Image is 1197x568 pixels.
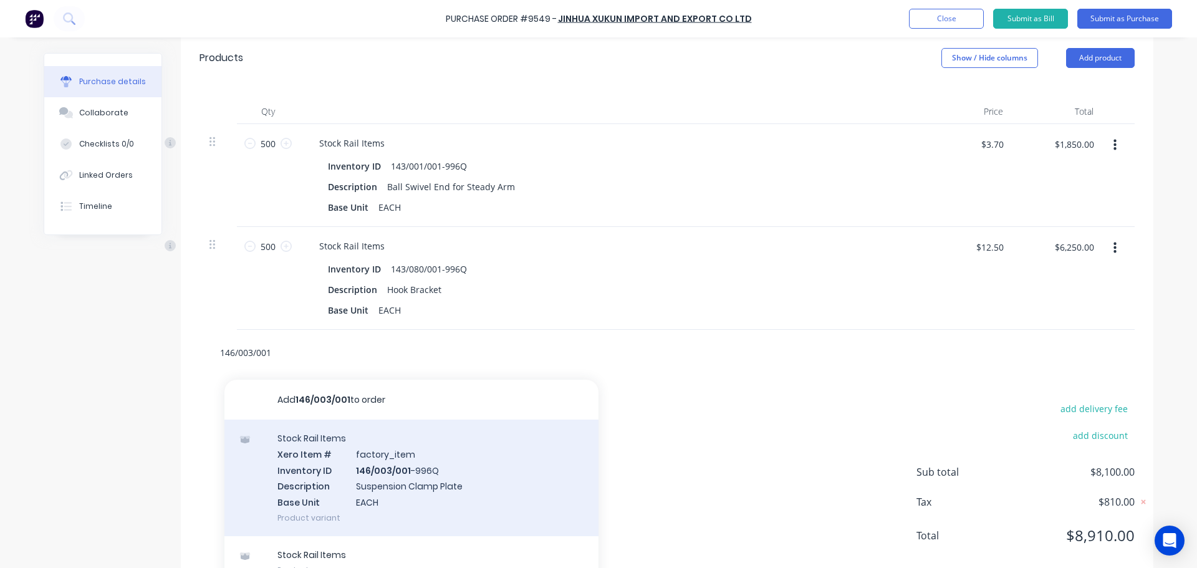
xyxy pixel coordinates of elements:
[373,198,406,216] div: EACH
[386,157,472,175] div: 143/001/001-996Q
[44,191,161,222] button: Timeline
[323,178,382,196] div: Description
[323,198,373,216] div: Base Unit
[923,99,1013,124] div: Price
[237,99,299,124] div: Qty
[323,260,386,278] div: Inventory ID
[1066,48,1135,68] button: Add product
[916,528,1010,543] span: Total
[941,48,1038,68] button: Show / Hide columns
[79,138,134,150] div: Checklists 0/0
[1010,465,1135,479] span: $8,100.00
[79,201,112,212] div: Timeline
[323,157,386,175] div: Inventory ID
[309,237,395,255] div: Stock Rail Items
[382,178,520,196] div: Ball Swivel End for Steady Arm
[323,281,382,299] div: Description
[1013,99,1103,124] div: Total
[382,281,446,299] div: Hook Bracket
[224,380,598,420] button: Add146/003/001to order
[219,340,469,365] input: Start typing to add a product...
[44,97,161,128] button: Collaborate
[1010,494,1135,509] span: $810.00
[44,66,161,97] button: Purchase details
[1053,400,1135,416] button: add delivery fee
[1155,526,1185,556] div: Open Intercom Messenger
[446,12,557,26] div: Purchase Order #9549 -
[1010,524,1135,547] span: $8,910.00
[916,465,1010,479] span: Sub total
[386,260,472,278] div: 143/080/001-996Q
[44,128,161,160] button: Checklists 0/0
[309,134,395,152] div: Stock Rail Items
[44,160,161,191] button: Linked Orders
[909,9,984,29] button: Close
[1077,9,1172,29] button: Submit as Purchase
[373,301,406,319] div: EACH
[916,494,1010,509] span: Tax
[79,107,128,118] div: Collaborate
[199,51,243,65] div: Products
[323,301,373,319] div: Base Unit
[1065,427,1135,443] button: add discount
[79,76,146,87] div: Purchase details
[993,9,1068,29] button: Submit as Bill
[25,9,44,28] img: Factory
[79,170,133,181] div: Linked Orders
[558,12,752,25] a: Jinhua Xukun Import and Export CO LTD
